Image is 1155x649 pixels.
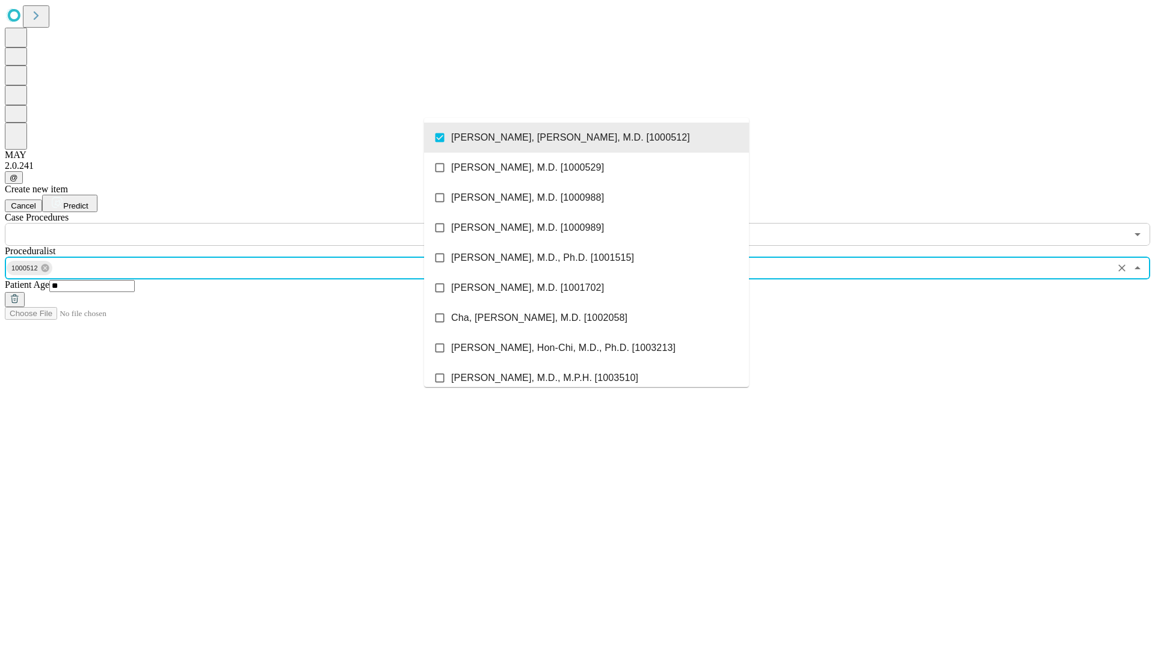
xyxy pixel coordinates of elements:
[7,261,52,275] div: 1000512
[11,201,36,210] span: Cancel
[451,160,604,175] span: [PERSON_NAME], M.D. [1000529]
[451,281,604,295] span: [PERSON_NAME], M.D. [1001702]
[1113,260,1130,276] button: Clear
[5,212,69,222] span: Scheduled Procedure
[451,190,604,205] span: [PERSON_NAME], M.D. [1000988]
[451,371,638,385] span: [PERSON_NAME], M.D., M.P.H. [1003510]
[451,130,690,145] span: [PERSON_NAME], [PERSON_NAME], M.D. [1000512]
[451,341,676,355] span: [PERSON_NAME], Hon-Chi, M.D., Ph.D. [1003213]
[5,279,49,290] span: Patient Age
[5,200,42,212] button: Cancel
[451,311,627,325] span: Cha, [PERSON_NAME], M.D. [1002058]
[7,261,43,275] span: 1000512
[5,150,1150,160] div: MAY
[5,184,68,194] span: Create new item
[1129,226,1146,243] button: Open
[5,171,23,184] button: @
[42,195,97,212] button: Predict
[1129,260,1146,276] button: Close
[10,173,18,182] span: @
[451,251,634,265] span: [PERSON_NAME], M.D., Ph.D. [1001515]
[5,246,55,256] span: Proceduralist
[5,160,1150,171] div: 2.0.241
[63,201,88,210] span: Predict
[451,221,604,235] span: [PERSON_NAME], M.D. [1000989]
